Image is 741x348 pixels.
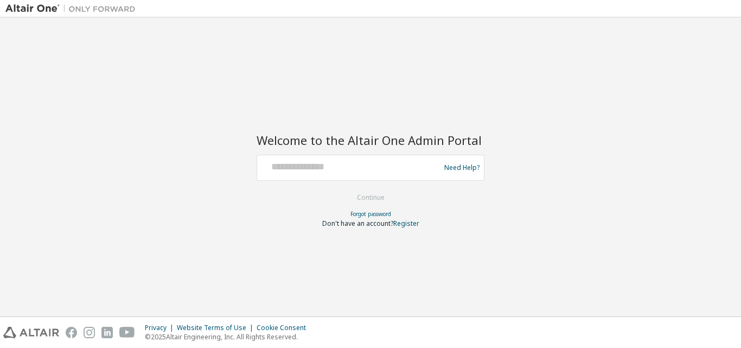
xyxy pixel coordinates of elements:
[444,167,480,168] a: Need Help?
[257,132,484,148] h2: Welcome to the Altair One Admin Portal
[101,327,113,338] img: linkedin.svg
[145,332,312,341] p: © 2025 Altair Engineering, Inc. All Rights Reserved.
[119,327,135,338] img: youtube.svg
[145,324,177,332] div: Privacy
[5,3,141,14] img: Altair One
[66,327,77,338] img: facebook.svg
[177,324,257,332] div: Website Terms of Use
[322,219,393,228] span: Don't have an account?
[84,327,95,338] img: instagram.svg
[350,210,391,218] a: Forgot password
[393,219,419,228] a: Register
[257,324,312,332] div: Cookie Consent
[3,327,59,338] img: altair_logo.svg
